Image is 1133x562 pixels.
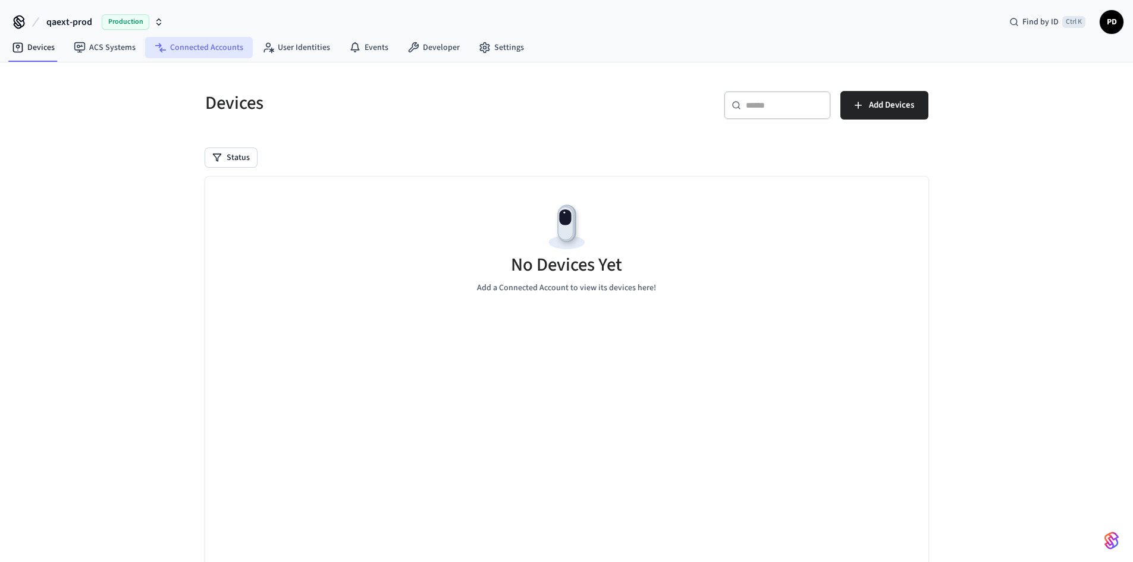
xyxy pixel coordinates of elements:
img: SeamLogoGradient.69752ec5.svg [1104,531,1119,550]
span: Production [102,14,149,30]
p: Add a Connected Account to view its devices here! [477,282,656,294]
img: Devices Empty State [540,200,594,254]
span: PD [1101,11,1122,33]
button: PD [1100,10,1123,34]
a: Developer [398,37,469,58]
a: Connected Accounts [145,37,253,58]
a: Devices [2,37,64,58]
h5: Devices [205,91,560,115]
div: Find by IDCtrl K [1000,11,1095,33]
a: Settings [469,37,533,58]
span: Find by ID [1022,16,1059,28]
button: Status [205,148,257,167]
a: User Identities [253,37,340,58]
button: Add Devices [840,91,928,120]
span: Add Devices [869,98,914,113]
a: Events [340,37,398,58]
h5: No Devices Yet [511,253,622,277]
span: Ctrl K [1062,16,1085,28]
a: ACS Systems [64,37,145,58]
span: qaext-prod [46,15,92,29]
